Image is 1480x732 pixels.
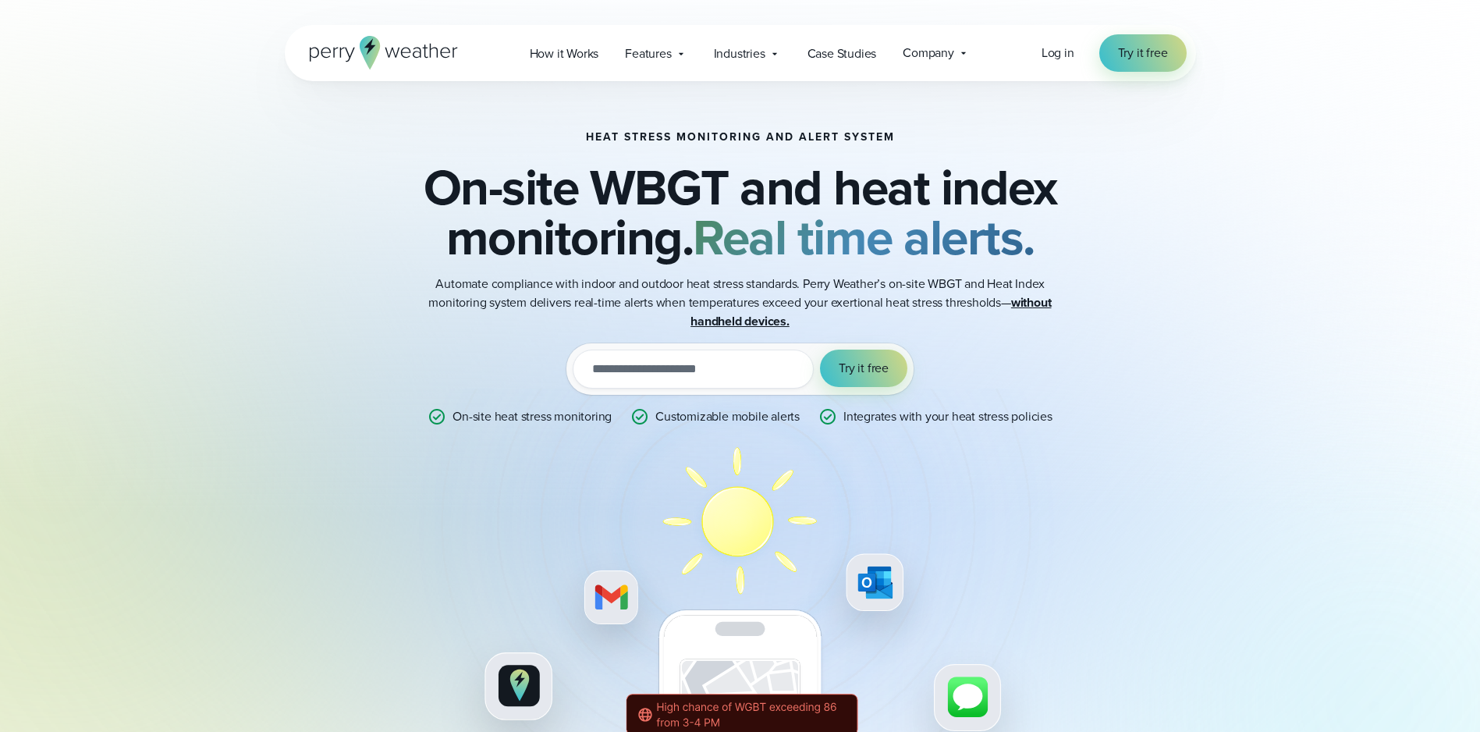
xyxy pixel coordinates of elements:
a: Case Studies [794,37,890,69]
a: How it Works [516,37,612,69]
h2: On-site WBGT and heat index monitoring. [363,162,1118,262]
span: Features [625,44,671,63]
h1: Heat Stress Monitoring and Alert System [586,131,895,144]
span: Company [903,44,954,62]
strong: without handheld devices. [690,293,1051,330]
p: Automate compliance with indoor and outdoor heat stress standards. Perry Weather’s on-site WBGT a... [428,275,1052,331]
p: Integrates with your heat stress policies [843,407,1052,426]
a: Log in [1042,44,1074,62]
span: How it Works [530,44,599,63]
p: On-site heat stress monitoring [453,407,612,426]
strong: Real time alerts. [693,201,1035,274]
span: Try it free [1118,44,1168,62]
span: Industries [714,44,765,63]
span: Try it free [839,359,889,378]
button: Try it free [820,350,907,387]
p: Customizable mobile alerts [655,407,800,426]
a: Try it free [1099,34,1187,72]
span: Case Studies [807,44,877,63]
